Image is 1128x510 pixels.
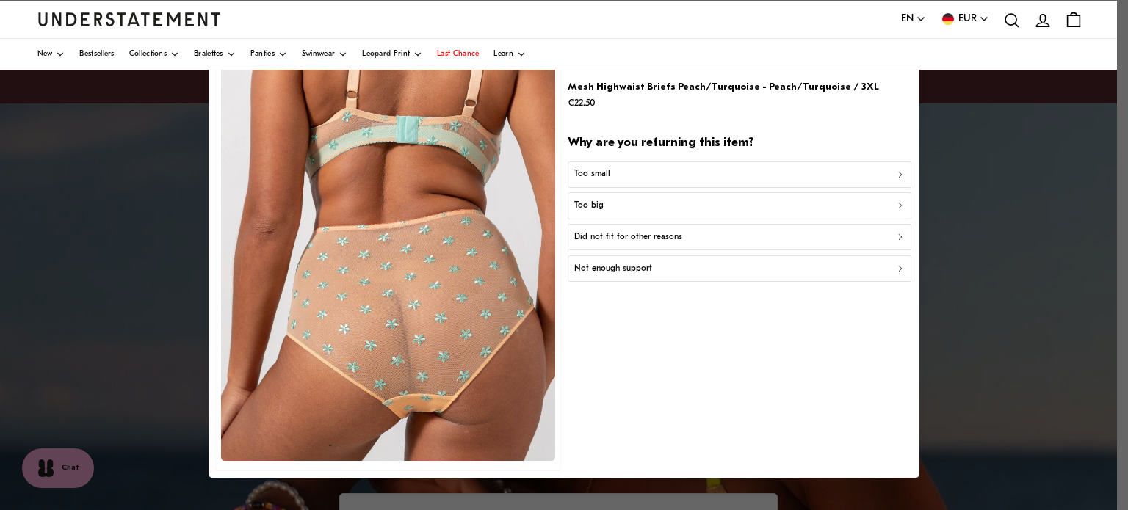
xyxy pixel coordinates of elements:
h2: Why are you returning this item? [568,135,911,152]
span: New [37,51,53,58]
a: Panties [250,39,287,70]
button: Too big [568,192,911,219]
a: Understatement Homepage [37,12,221,26]
button: Not enough support [568,255,911,282]
a: Learn [493,39,526,70]
span: Bralettes [194,51,223,58]
img: 171_0d3a49da-ef38-4973-a269-6ff39c2be82a.jpg [221,45,555,461]
span: Swimwear [302,51,335,58]
button: EN [901,11,926,27]
button: Did not fit for other reasons [568,224,911,250]
button: EUR [941,11,989,27]
p: Mesh Highwaist Briefs Peach/Turquoise - Peach/Turquoise / 3XL [568,79,879,95]
span: Panties [250,51,275,58]
span: Bestsellers [79,51,114,58]
span: Last Chance [437,51,479,58]
a: New [37,39,65,70]
span: Learn [493,51,513,58]
span: Leopard Print [362,51,410,58]
span: EUR [958,11,977,27]
p: Too small [574,167,610,181]
a: Leopard Print [362,39,422,70]
button: Too small [568,161,911,188]
a: Last Chance [437,39,479,70]
a: Bralettes [194,39,236,70]
a: Collections [129,39,179,70]
p: €22.50 [568,95,879,111]
p: Did not fit for other reasons [574,230,682,244]
span: EN [901,11,914,27]
span: Collections [129,51,167,58]
a: Swimwear [302,39,347,70]
p: Too big [574,199,604,213]
a: Bestsellers [79,39,114,70]
p: Not enough support [574,262,652,276]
